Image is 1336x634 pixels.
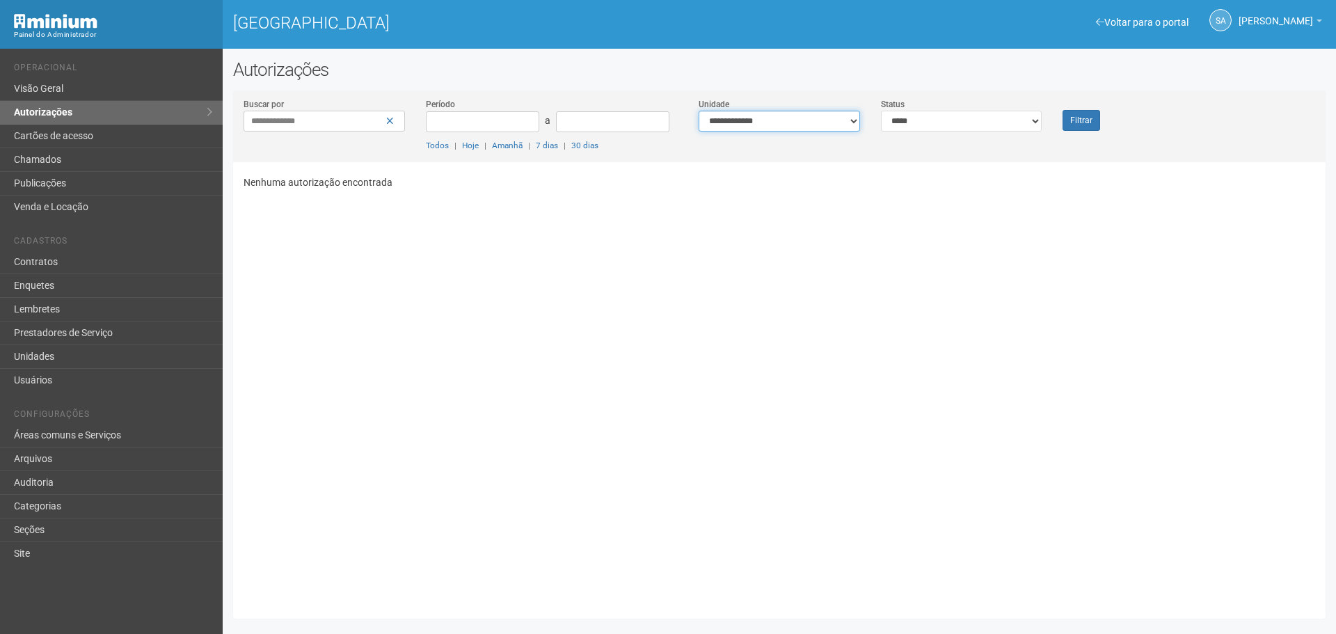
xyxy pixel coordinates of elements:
span: | [564,141,566,150]
a: Hoje [462,141,479,150]
a: SA [1209,9,1232,31]
span: Silvio Anjos [1239,2,1313,26]
a: Amanhã [492,141,523,150]
label: Período [426,98,455,111]
span: | [528,141,530,150]
label: Status [881,98,905,111]
div: Painel do Administrador [14,29,212,41]
li: Operacional [14,63,212,77]
p: Nenhuma autorização encontrada [244,176,1315,189]
li: Cadastros [14,236,212,251]
h1: [GEOGRAPHIC_DATA] [233,14,769,32]
span: | [454,141,456,150]
li: Configurações [14,409,212,424]
span: a [545,115,550,126]
span: | [484,141,486,150]
a: [PERSON_NAME] [1239,17,1322,29]
button: Filtrar [1063,110,1100,131]
label: Buscar por [244,98,284,111]
a: 30 dias [571,141,598,150]
label: Unidade [699,98,729,111]
a: Voltar para o portal [1096,17,1188,28]
h2: Autorizações [233,59,1326,80]
a: 7 dias [536,141,558,150]
a: Todos [426,141,449,150]
img: Minium [14,14,97,29]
